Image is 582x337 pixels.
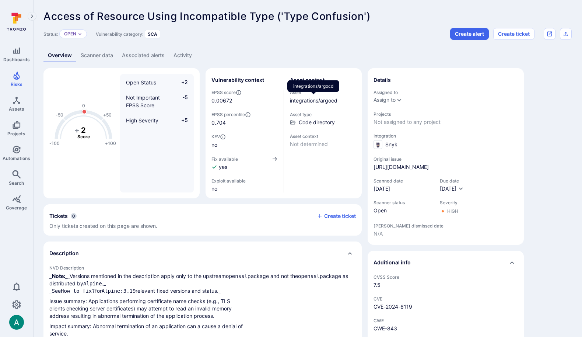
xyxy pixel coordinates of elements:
[83,281,102,286] code: Alpine
[299,119,335,126] span: Code directory
[105,140,116,146] text: +100
[174,79,188,86] span: +2
[49,223,157,229] span: Only tickets created on this page are shown.
[43,204,362,236] div: Collapse
[29,13,35,20] i: Expand navigation menu
[103,112,112,118] text: +50
[49,265,356,271] h2: NVD Description
[374,303,412,310] a: CVE-2024-6119
[28,12,36,21] button: Expand navigation menu
[374,133,518,139] span: Integration
[211,97,232,104] span: 0.00672
[440,178,464,184] span: Due date
[43,31,58,37] span: Status:
[211,185,278,192] span: no
[544,28,555,40] div: Open original issue
[211,141,278,149] span: no
[374,325,397,331] a: CWE-843
[126,117,158,124] span: High Severity
[290,140,356,148] span: Not determined
[374,281,518,289] span: 7.5
[43,49,572,62] div: Vulnerability tabs
[49,273,68,279] strong: _Note:_
[9,106,24,112] span: Assets
[211,90,278,95] span: EPSS score
[450,28,489,40] button: Create alert
[71,213,77,219] span: 0
[43,49,76,62] a: Overview
[56,112,63,118] text: -50
[219,163,227,171] span: yes
[49,250,79,257] h2: Description
[49,140,60,146] text: -100
[96,31,143,37] span: Vulnerability category:
[440,200,458,205] span: Severity
[174,94,188,109] span: -5
[374,259,411,266] h2: Additional info
[7,131,25,136] span: Projects
[3,57,30,62] span: Dashboards
[440,185,464,192] button: [DATE]
[374,223,518,229] span: [PERSON_NAME] dismissed date
[374,207,432,214] span: Open
[126,94,160,108] span: Not Important EPSS Score
[9,315,24,330] div: Arjan Dehar
[374,200,432,205] span: Scanner status
[374,318,518,323] span: CWE
[447,208,458,214] div: High
[396,97,402,103] button: Expand dropdown
[374,185,432,192] span: [DATE]
[11,81,22,87] span: Risks
[211,134,278,140] span: KEV
[211,119,278,126] span: 0.704
[211,112,278,118] span: EPSS percentile
[69,125,98,139] g: The vulnerability score is based on the parameters defined in the settings
[102,288,136,294] code: Alpine:3.19
[317,213,356,219] button: Create ticket
[493,28,534,40] button: Create ticket
[49,298,356,320] p: Issue summary: Applications performing certificate name checks (e.g., TLS clients checking server...
[78,32,82,36] button: Expand dropdown
[374,97,396,103] button: Assign to
[226,273,248,279] code: openssl
[82,103,85,108] text: 0
[368,251,524,274] div: Collapse
[43,10,371,22] span: Access of Resource Using Incompatible Type ('Type Confusion')
[374,156,518,162] span: Original issue
[118,49,169,62] a: Associated alerts
[169,49,196,62] a: Activity
[77,134,90,139] text: Score
[174,117,188,124] span: +5
[211,76,264,84] h2: Vulnerability context
[374,111,518,117] span: Projects
[385,141,397,148] span: Snyk
[49,212,68,220] h2: Tickets
[76,49,118,62] a: Scanner data
[43,242,362,265] div: Collapse description
[287,80,339,92] div: integrations/argocd
[64,31,76,37] button: Open
[298,273,320,279] code: openssl
[368,68,524,245] section: details card
[374,90,518,95] span: Assigned to
[81,125,86,134] tspan: 2
[211,156,238,162] span: Fix available
[290,112,356,117] span: Asset type
[374,76,391,84] h2: Details
[374,178,432,184] span: Scanned date
[290,133,356,139] span: Asset context
[74,125,80,134] tspan: +
[290,97,337,104] a: integrations/argocd
[126,79,156,86] span: Open Status
[9,315,24,330] img: ACg8ocLSa5mPYBaXNx3eFu_EmspyJX0laNWN7cXOFirfQ7srZveEpg=s96-c
[145,30,160,38] div: SCA
[3,156,30,161] span: Automations
[440,178,464,192] div: Due date field
[211,178,246,184] span: Exploit available
[290,76,325,84] h2: Asset context
[374,163,429,171] a: [URL][DOMAIN_NAME]
[560,28,572,40] div: Export as CSV
[43,204,362,236] section: tickets card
